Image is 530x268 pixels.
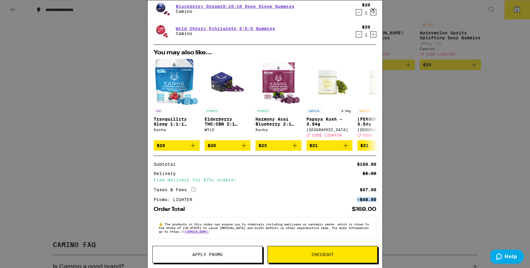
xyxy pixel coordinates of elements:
div: 1 [362,33,370,37]
p: HYBRID [205,108,219,114]
div: Kanha [154,128,200,132]
a: [DOMAIN_NAME] [185,230,209,233]
a: Open page for Lemon Jack - 3.54g from Stone Road [357,59,403,140]
a: Open page for Elderberry THC:CBN 2:1 Gummies from WYLD [205,59,251,140]
p: Elderberry THC:CBN 2:1 Gummies [205,117,251,126]
div: $20 [362,2,370,7]
div: Taxes & Fees [154,187,196,192]
span: ⚠️ [159,222,165,226]
span: $20 [157,143,165,148]
a: Wild Cherry Exhilarate 5:5:5 Gummies [176,26,275,31]
div: Order Total [154,207,189,212]
iframe: Opens a widget where you can find more information [490,250,524,265]
div: WYLD [205,128,251,132]
a: Open page for Tranquillity Sleep 1:1:1 CBN:CBG Gummies from Kanha [154,59,200,140]
p: SATIVA [357,108,372,114]
p: Harmony Acai Blueberry 2:1 CBG Gummies [255,117,301,126]
p: [PERSON_NAME] - 3.54g [357,117,403,126]
span: CODE LIGHTER [363,133,393,137]
div: $20 [362,25,370,29]
div: -$48.00 [357,197,376,202]
p: Camino [176,31,275,36]
div: $5.00 [363,171,376,176]
a: Open page for Papaya Kush - 3.54g from Stone Road [306,59,352,140]
img: Camino - Wild Cherry Exhilarate 5:5:5 Gummies [154,22,171,40]
span: Apply Promo [192,252,223,257]
div: [GEOGRAPHIC_DATA] [357,128,403,132]
img: WYLD - Elderberry THC:CBN 2:1 Gummies [205,59,251,105]
a: Blackberry Dream10:10:10 Deep Sleep Gummies [176,4,294,9]
button: Checkout [267,246,378,263]
img: Kanha - Harmony Acai Blueberry 2:1 CBG Gummies [256,59,301,105]
p: 3.54g [340,108,352,114]
img: Camino - Blackberry Dream10:10:10 Deep Sleep Gummies [154,0,171,17]
button: Apply Promo [152,246,263,263]
span: Checkout [312,252,334,257]
img: Kanha - Tranquillity Sleep 1:1:1 CBN:CBG Gummies [155,59,198,105]
div: 1 [362,10,370,15]
div: $169.00 [352,207,376,212]
span: $21 [360,143,369,148]
button: Decrement [356,9,362,15]
div: $57.00 [360,188,376,192]
div: Promo: LIGHTER [154,197,197,202]
button: Add to bag [154,140,200,151]
p: Papaya Kush - 3.54g [306,117,352,126]
button: Decrement [356,31,362,37]
p: INDICA [306,108,321,114]
img: Stone Road - Lemon Jack - 3.54g [357,59,403,105]
a: Open page for Harmony Acai Blueberry 2:1 CBG Gummies from Kanha [255,59,301,140]
p: Tranquillity Sleep 1:1:1 CBN:CBG Gummies [154,117,200,126]
span: The products in this order can expose you to chemicals including marijuana or cannabis smoke, whi... [159,222,369,233]
div: Kanha [255,128,301,132]
div: Free delivery for $75+ orders! [154,178,376,182]
div: Delivery [154,171,180,176]
button: Add to bag [306,140,352,151]
h2: You may also like... [154,50,376,56]
p: Camino [176,9,294,14]
button: Add to bag [255,140,301,151]
span: CODE LIGHTER [312,133,342,137]
button: Add to bag [357,140,403,151]
div: [GEOGRAPHIC_DATA] [306,128,352,132]
span: $20 [208,143,216,148]
p: HYBRID [255,108,270,114]
button: Increment [370,31,376,37]
img: Stone Road - Papaya Kush - 3.54g [306,59,352,105]
span: $23 [259,143,267,148]
div: $160.00 [357,162,376,166]
div: Subtotal [154,162,180,166]
span: $21 [309,143,318,148]
button: Add to bag [205,140,251,151]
